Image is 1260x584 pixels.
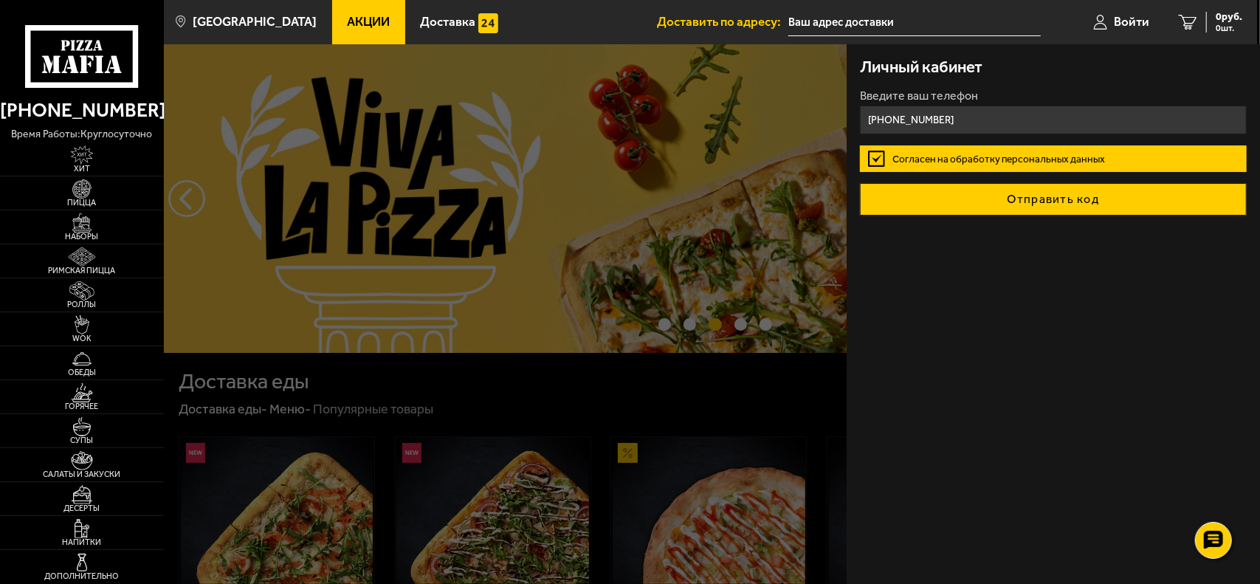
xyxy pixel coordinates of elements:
[657,16,788,28] span: Доставить по адресу:
[788,9,1040,36] input: Ваш адрес доставки
[860,59,982,75] h3: Личный кабинет
[478,13,498,33] img: 15daf4d41897b9f0e9f617042186c801.svg
[860,90,1247,102] label: Введите ваш телефон
[193,16,317,28] span: [GEOGRAPHIC_DATA]
[860,145,1247,172] label: Согласен на обработку персональных данных
[1216,24,1242,32] span: 0 шт.
[1216,12,1242,22] span: 0 руб.
[347,16,390,28] span: Акции
[420,16,475,28] span: Доставка
[860,183,1247,216] button: Отправить код
[1114,16,1149,28] span: Войти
